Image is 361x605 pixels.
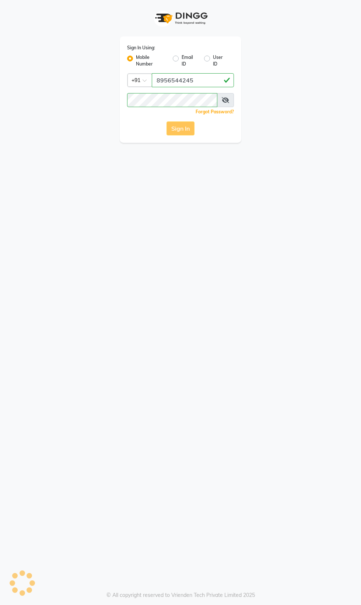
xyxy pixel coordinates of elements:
[127,45,155,51] label: Sign In Using:
[182,54,198,67] label: Email ID
[152,73,234,87] input: Username
[151,7,210,29] img: logo1.svg
[136,54,167,67] label: Mobile Number
[196,109,234,114] a: Forgot Password?
[213,54,228,67] label: User ID
[127,93,217,107] input: Username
